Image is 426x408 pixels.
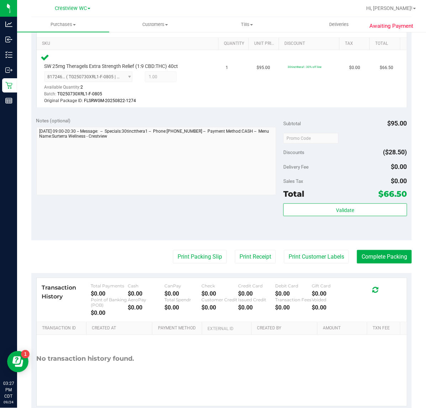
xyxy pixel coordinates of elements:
[202,322,251,335] th: External ID
[201,291,238,297] div: $0.00
[17,21,109,28] span: Purchases
[312,304,349,311] div: $0.00
[283,164,309,170] span: Delivery Fee
[5,82,12,89] inline-svg: Retail
[293,17,385,32] a: Deliveries
[336,207,354,213] span: Validate
[380,64,394,71] span: $66.50
[44,63,178,70] span: SW 25mg Theragels Extra Strength Relief (1:9 CBD:THC) 40ct
[283,203,407,216] button: Validate
[128,297,165,303] div: AeroPay
[81,85,83,90] span: 2
[226,64,228,71] span: 1
[283,146,304,159] span: Discounts
[312,284,349,289] div: Gift Card
[165,297,202,303] div: Total Spendr
[235,250,276,264] button: Print Receipt
[91,297,128,308] div: Point of Banking (POB)
[369,22,413,30] span: Awaiting Payment
[55,5,87,11] span: Crestview WC
[128,284,165,289] div: Cash
[391,163,407,170] span: $0.00
[257,64,270,71] span: $95.00
[58,91,102,96] span: TG250730XRL1-F-0805
[5,51,12,58] inline-svg: Inventory
[373,326,397,332] a: Txn Fee
[383,148,407,156] span: ($28.50)
[312,291,349,297] div: $0.00
[379,189,407,199] span: $66.50
[109,17,201,32] a: Customers
[128,291,165,297] div: $0.00
[128,304,165,311] div: $0.00
[44,91,57,96] span: Batch:
[92,326,149,332] a: Created At
[44,98,83,103] span: Original Package ID:
[224,41,246,47] a: Quantity
[349,64,360,71] span: $0.00
[84,98,136,103] span: FLSRWGM-20250822-1274
[165,304,202,311] div: $0.00
[201,284,238,289] div: Check
[42,41,216,47] a: SKU
[257,326,315,332] a: Created By
[5,21,12,28] inline-svg: Analytics
[201,304,238,311] div: $0.00
[173,250,227,264] button: Print Packing Slip
[91,291,128,297] div: $0.00
[284,250,349,264] button: Print Customer Labels
[110,21,201,28] span: Customers
[283,133,338,144] input: Promo Code
[283,189,304,199] span: Total
[5,67,12,74] inline-svg: Outbound
[42,326,84,332] a: Transaction ID
[165,284,202,289] div: CanPay
[37,335,135,383] div: No transaction history found.
[357,250,412,264] button: Complete Packing
[44,82,137,96] div: Available Quantity:
[17,17,109,32] a: Purchases
[238,284,275,289] div: Credit Card
[275,304,312,311] div: $0.00
[388,120,407,127] span: $95.00
[323,326,364,332] a: Amount
[366,5,412,11] span: Hi, [PERSON_NAME]!
[320,21,358,28] span: Deliveries
[158,326,199,332] a: Payment Method
[288,65,322,69] span: 30tinctthera1: 30% off line
[275,291,312,297] div: $0.00
[5,97,12,104] inline-svg: Reports
[238,304,275,311] div: $0.00
[165,291,202,297] div: $0.00
[36,118,71,123] span: Notes (optional)
[312,297,349,303] div: Voided
[238,297,275,303] div: Issued Credit
[375,41,397,47] a: Total
[5,36,12,43] inline-svg: Inbound
[201,297,238,303] div: Customer Credit
[285,41,337,47] a: Discount
[3,399,14,405] p: 09/24
[275,284,312,289] div: Debit Card
[91,284,128,289] div: Total Payments
[391,177,407,185] span: $0.00
[7,351,28,372] iframe: Resource center
[91,310,128,317] div: $0.00
[3,380,14,399] p: 03:27 PM CDT
[345,41,367,47] a: Tax
[21,350,30,359] iframe: Resource center unread badge
[275,297,312,303] div: Transaction Fees
[283,121,301,126] span: Subtotal
[254,41,276,47] a: Unit Price
[238,291,275,297] div: $0.00
[283,178,303,184] span: Sales Tax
